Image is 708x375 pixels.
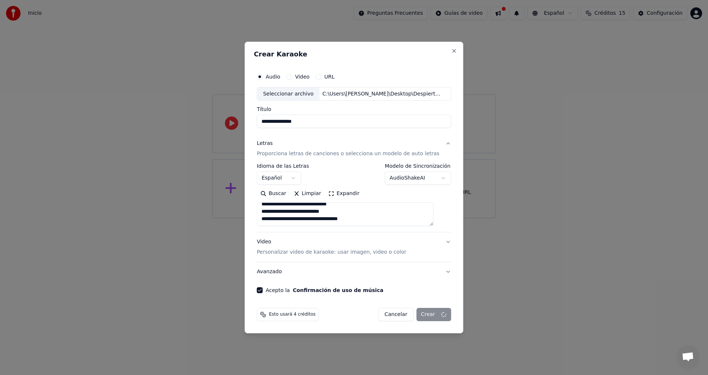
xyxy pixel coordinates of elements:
p: Personalizar video de karaoke: usar imagen, video o color [257,249,406,256]
div: Seleccionar archivo [257,87,319,101]
label: Acepto la [265,288,383,293]
button: Limpiar [290,188,324,200]
label: Modelo de Sincronización [385,164,451,169]
p: Proporciona letras de canciones o selecciona un modelo de auto letras [257,150,439,158]
h2: Crear Karaoke [254,51,454,58]
label: Título [257,107,451,112]
button: Avanzado [257,262,451,281]
button: Acepto la [293,288,383,293]
div: C:\Users\[PERSON_NAME]\Desktop\Despierta Paloma.mp3 [319,90,445,98]
button: LetrasProporciona letras de canciones o selecciona un modelo de auto letras [257,134,451,164]
button: VideoPersonalizar video de karaoke: usar imagen, video o color [257,233,451,262]
div: Letras [257,140,273,147]
button: Expandir [325,188,363,200]
label: URL [324,74,334,79]
div: Video [257,239,406,256]
button: Cancelar [378,308,414,321]
label: Video [295,74,309,79]
div: LetrasProporciona letras de canciones o selecciona un modelo de auto letras [257,164,451,232]
label: Idioma de las Letras [257,164,309,169]
label: Audio [265,74,280,79]
button: Buscar [257,188,290,200]
span: Esto usará 4 créditos [269,312,315,317]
